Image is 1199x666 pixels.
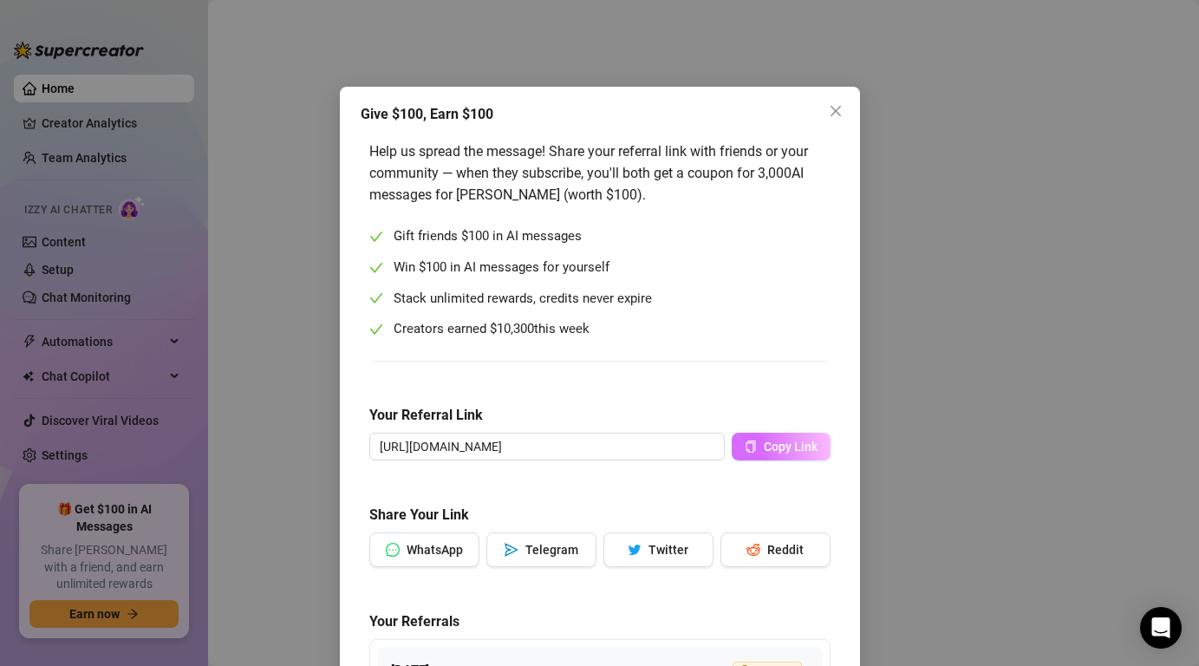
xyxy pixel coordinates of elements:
button: Copy Link [732,433,831,460]
span: Creators earned $ this week [394,319,590,340]
span: Copy Link [764,440,818,454]
div: Give $100, Earn $100 [361,104,839,125]
span: check [369,261,383,275]
span: Gift friends $100 in AI messages [394,226,582,247]
span: Stack unlimited rewards, credits never expire [394,289,652,310]
span: check [369,230,383,244]
button: Close [822,97,850,125]
h5: Your Referral Link [369,405,831,426]
button: messageWhatsApp [369,532,479,567]
span: Telegram [525,543,578,557]
span: reddit [746,543,760,557]
span: send [505,543,518,557]
span: check [369,291,383,305]
span: Close [822,104,850,118]
button: redditReddit [720,532,831,567]
button: twitterTwitter [603,532,714,567]
h5: Your Referrals [369,611,831,632]
span: Twitter [648,543,688,557]
h5: Share Your Link [369,505,831,526]
span: Reddit [767,543,804,557]
span: message [386,543,400,557]
span: Win $100 in AI messages for yourself [394,258,609,278]
button: sendTelegram [486,532,596,567]
div: Open Intercom Messenger [1140,607,1182,649]
span: WhatsApp [407,543,463,557]
span: close [829,104,843,118]
div: Help us spread the message! Share your referral link with friends or your community — when they s... [369,140,831,206]
span: check [369,323,383,336]
span: copy [745,441,757,453]
span: twitter [628,543,642,557]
